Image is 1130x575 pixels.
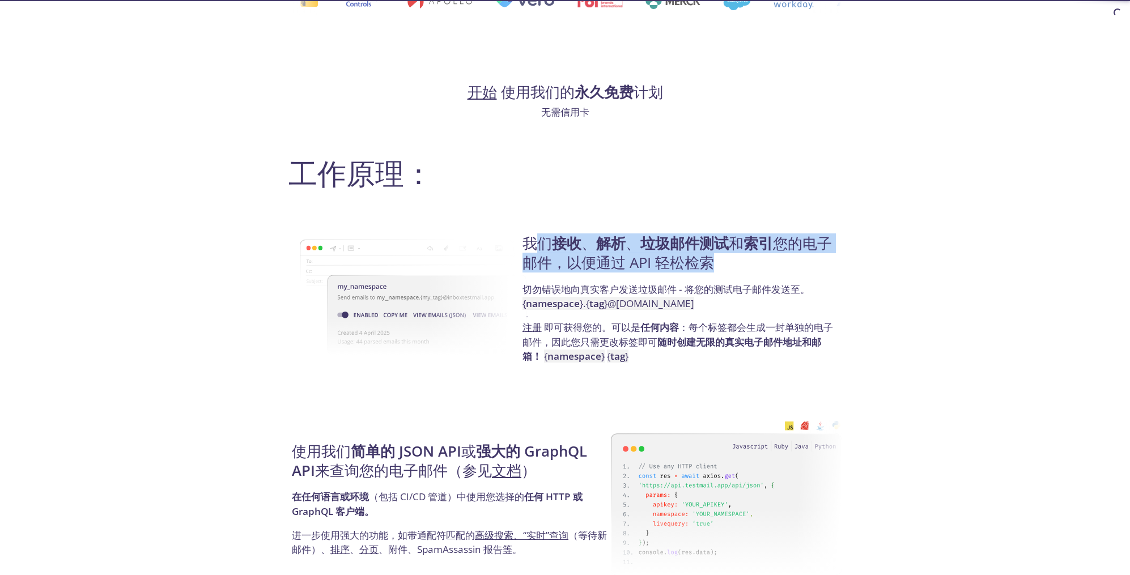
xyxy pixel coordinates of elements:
[350,543,359,556] font: 、
[492,461,521,480] a: 文档
[640,233,729,253] font: 垃圾邮件测试
[640,321,679,334] font: 任何内容
[610,350,625,363] strong: tag
[292,529,407,542] font: 进一步使用强大的功能，如
[407,529,475,542] font: 带通配符匹配的
[379,543,503,556] font: 、附件、SpamAssassin 报告
[522,283,800,296] font: 切勿错误地向真实客户发送垃圾邮件 - 将您的测试电子邮件发送至
[466,490,486,503] font: 使用
[544,321,602,334] font: 即可获得您的
[547,350,601,363] strong: namespace
[526,297,580,310] strong: namespace
[359,543,379,556] a: 分页
[369,490,466,503] font: （包括 CI/CD 管道）中
[522,297,694,310] code: { } . { } @[DOMAIN_NAME]
[602,321,611,334] font: 。
[626,233,640,253] font: 、
[607,350,628,363] code: { }
[522,233,832,272] font: 您的电子邮件，以便通过 API 轻松检索
[292,490,369,503] font: 在任何语言或环境
[503,543,512,556] a: 等
[522,335,821,363] font: 随时创建无限的真实电子邮件地址和邮箱！
[292,441,351,461] font: 使用我们
[522,321,833,348] font: ：每个标签都会生成一封单独的电子邮件，因此您
[300,208,530,387] img: 命名空间图像
[512,543,522,556] font: 。
[461,441,476,461] font: 或
[541,105,589,118] font: 无需信用卡
[330,543,350,556] a: 排序
[744,233,773,253] font: 索引
[544,350,605,363] code: { }
[729,233,744,253] font: 和
[552,233,581,253] font: 接收
[292,529,607,556] font: （等待新邮件）、
[486,490,524,503] font: 您选择的
[611,321,640,334] font: 可以是
[522,321,542,334] a: 注册
[501,82,575,102] font: 使用我们的
[292,441,587,480] font: 强大的 GraphQL API
[475,529,523,542] a: 高级搜索、
[522,233,552,253] font: 我们
[292,490,583,518] font: 任何 HTTP 或 GraphQL 客户端。
[288,153,433,193] font: 工作原理：
[351,441,461,461] font: 简单的 JSON API
[596,233,626,253] font: 解析
[575,82,634,102] font: 永久免费
[589,297,604,310] strong: tag
[634,82,663,102] font: 计划
[468,82,497,102] a: 开始
[521,461,536,480] font: ）
[580,335,657,348] font: 只需更改标签即可
[581,233,596,253] font: 、
[315,461,492,480] font: 来查询您的电子邮件（参见
[800,283,810,296] font: 。
[523,529,568,542] a: “实时”查询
